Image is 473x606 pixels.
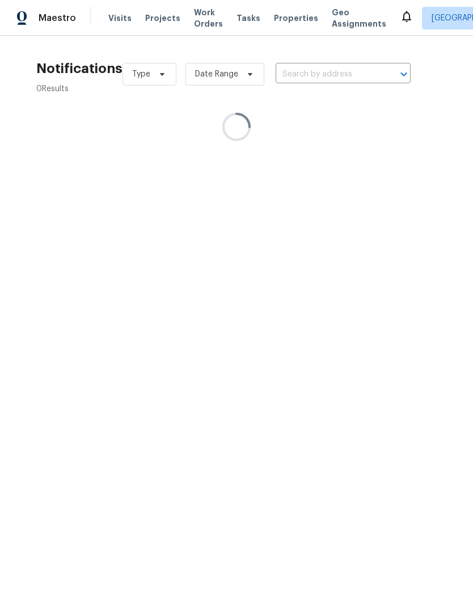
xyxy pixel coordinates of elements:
div: 0 Results [36,83,123,95]
span: Work Orders [194,7,223,29]
span: Properties [274,12,318,24]
button: Open [396,66,412,82]
span: Tasks [236,14,260,22]
h2: Notifications [36,63,123,74]
span: Projects [145,12,180,24]
span: Visits [108,12,132,24]
input: Search by address [276,66,379,83]
span: Type [132,69,150,80]
span: Maestro [39,12,76,24]
span: Date Range [195,69,238,80]
span: Geo Assignments [332,7,386,29]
